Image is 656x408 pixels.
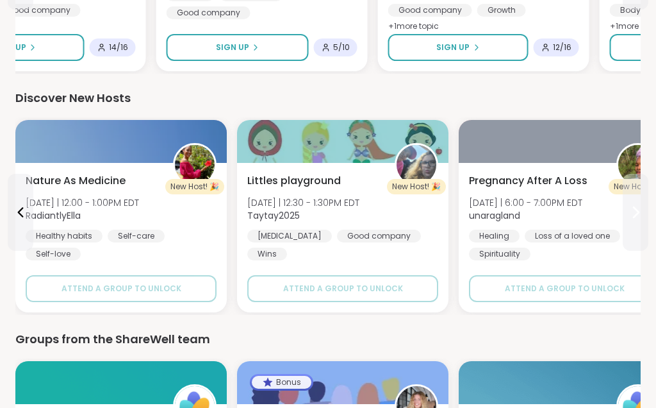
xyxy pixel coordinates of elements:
button: Sign Up [388,34,529,61]
button: Attend a group to unlock [247,275,438,302]
button: Attend a group to unlock [26,275,217,302]
div: Loss of a loved one [525,230,620,242]
span: Sign Up [436,42,470,53]
div: New Host! 🎉 [165,179,224,194]
span: Pregnancy After A Loss [469,173,587,189]
div: Good company [167,6,250,19]
div: Good company [388,4,472,17]
span: Attend a group to unlock [61,283,181,294]
div: Groups from the ShareWell team [15,330,641,348]
span: Nature As Medicine [26,173,126,189]
div: Wins [247,248,287,260]
b: Taytay2025 [247,209,300,222]
span: [DATE] | 6:00 - 7:00PM EDT [469,196,582,209]
span: [DATE] | 12:00 - 1:00PM EDT [26,196,139,209]
div: Healing [469,230,520,242]
div: [MEDICAL_DATA] [247,230,332,242]
div: Growth [477,4,526,17]
span: Attend a group to unlock [283,283,403,294]
b: unaragland [469,209,520,222]
b: RadiantlyElla [26,209,81,222]
button: Sign Up [167,34,309,61]
div: New Host! 🎉 [387,179,446,194]
span: 5 / 10 [333,42,350,53]
span: Littles playground [247,173,341,189]
span: 12 / 16 [553,42,571,53]
img: RadiantlyElla [175,145,215,185]
div: Self-love [26,248,81,260]
div: Bonus [252,376,311,389]
div: Discover New Hosts [15,89,641,107]
div: Good company [337,230,421,242]
span: Sign Up [216,42,249,53]
div: Self-care [108,230,165,242]
span: 14 / 16 [109,42,128,53]
span: [DATE] | 12:30 - 1:30PM EDT [247,196,359,209]
div: Healthy habits [26,230,102,242]
span: Attend a group to unlock [505,283,625,294]
img: Taytay2025 [397,145,436,185]
div: Spirituality [469,248,530,260]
